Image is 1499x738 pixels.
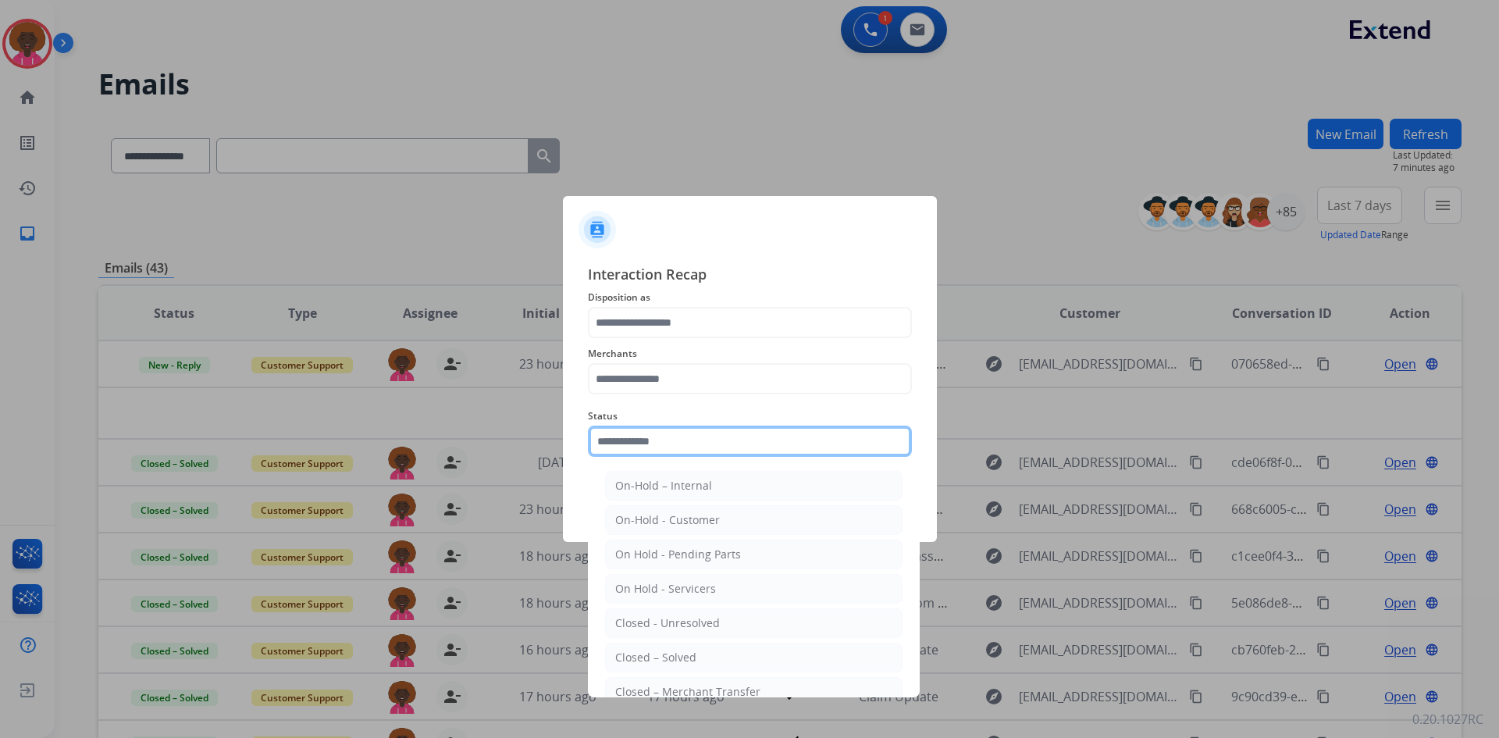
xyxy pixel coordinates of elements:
div: On Hold - Servicers [615,581,716,597]
div: Closed - Unresolved [615,615,720,631]
img: contactIcon [579,211,616,248]
div: Closed – Merchant Transfer [615,684,760,700]
span: Disposition as [588,288,912,307]
p: 0.20.1027RC [1412,710,1483,729]
span: Merchants [588,344,912,363]
div: Closed – Solved [615,650,696,665]
div: On Hold - Pending Parts [615,547,741,562]
span: Interaction Recap [588,263,912,288]
span: Status [588,407,912,426]
div: On-Hold – Internal [615,478,712,494]
div: On-Hold - Customer [615,512,720,528]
